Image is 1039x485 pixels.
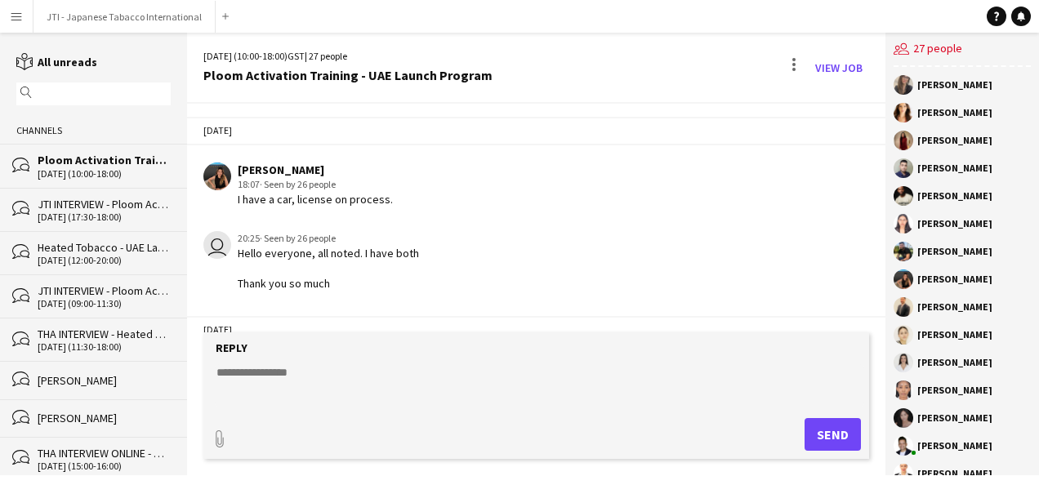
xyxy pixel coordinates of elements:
[216,340,247,355] label: Reply
[238,177,393,192] div: 18:07
[33,1,216,33] button: JTI - Japanese Tabacco International
[38,240,171,255] div: Heated Tobacco - UAE Launch Program
[917,358,992,367] div: [PERSON_NAME]
[38,298,171,309] div: [DATE] (09:00-11:30)
[917,247,992,256] div: [PERSON_NAME]
[38,327,171,341] div: THA INTERVIEW - Heated Tobacco - UAE Launch Program
[917,441,992,451] div: [PERSON_NAME]
[917,413,992,423] div: [PERSON_NAME]
[38,153,171,167] div: Ploom Activation Training - UAE Launch Program
[38,168,171,180] div: [DATE] (10:00-18:00)
[917,219,992,229] div: [PERSON_NAME]
[894,33,1031,67] div: 27 people
[38,197,171,211] div: JTI INTERVIEW - Ploom Activation - UAE Launch Program
[38,341,171,353] div: [DATE] (11:30-18:00)
[917,163,992,173] div: [PERSON_NAME]
[238,231,419,246] div: 20:25
[187,316,885,344] div: [DATE]
[260,178,336,190] span: · Seen by 26 people
[917,80,992,90] div: [PERSON_NAME]
[203,49,493,64] div: [DATE] (10:00-18:00) | 27 people
[917,302,992,312] div: [PERSON_NAME]
[288,50,305,62] span: GST
[38,446,171,461] div: THA INTERVIEW ONLINE - Heated Tobacco - UAE Launch Program
[203,68,493,82] div: Ploom Activation Training - UAE Launch Program
[16,55,97,69] a: All unreads
[917,108,992,118] div: [PERSON_NAME]
[238,162,393,177] div: [PERSON_NAME]
[917,385,992,395] div: [PERSON_NAME]
[38,411,171,425] div: [PERSON_NAME]
[38,211,171,223] div: [DATE] (17:30-18:00)
[38,283,171,298] div: JTI INTERVIEW - Ploom Activation - UAE Launch Program
[38,255,171,266] div: [DATE] (12:00-20:00)
[917,469,992,478] div: [PERSON_NAME]
[917,330,992,340] div: [PERSON_NAME]
[917,191,992,201] div: [PERSON_NAME]
[38,461,171,472] div: [DATE] (15:00-16:00)
[805,418,861,451] button: Send
[809,55,869,81] a: View Job
[238,246,419,291] div: Hello everyone, all noted. I have both Thank you so much
[260,232,336,244] span: · Seen by 26 people
[917,274,992,284] div: [PERSON_NAME]
[917,136,992,145] div: [PERSON_NAME]
[187,117,885,145] div: [DATE]
[38,373,171,388] div: [PERSON_NAME]
[238,192,393,207] div: I have a car, license on process.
